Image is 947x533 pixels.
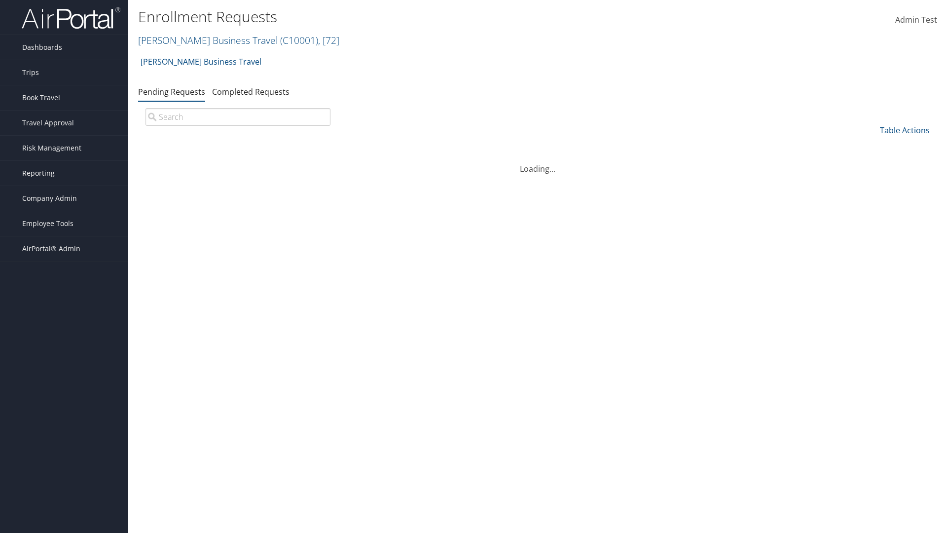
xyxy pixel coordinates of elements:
span: Book Travel [22,85,60,110]
span: Travel Approval [22,111,74,135]
a: [PERSON_NAME] Business Travel [141,52,261,72]
a: Pending Requests [138,86,205,97]
span: AirPortal® Admin [22,236,80,261]
span: Risk Management [22,136,81,160]
span: Dashboards [22,35,62,60]
span: , [ 72 ] [318,34,339,47]
input: Search [146,108,330,126]
span: Employee Tools [22,211,73,236]
a: Admin Test [895,5,937,36]
span: Reporting [22,161,55,186]
span: Admin Test [895,14,937,25]
a: [PERSON_NAME] Business Travel [138,34,339,47]
span: Trips [22,60,39,85]
a: Table Actions [880,125,930,136]
span: ( C10001 ) [280,34,318,47]
div: Loading... [138,151,937,175]
span: Company Admin [22,186,77,211]
img: airportal-logo.png [22,6,120,30]
h1: Enrollment Requests [138,6,671,27]
a: Completed Requests [212,86,290,97]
